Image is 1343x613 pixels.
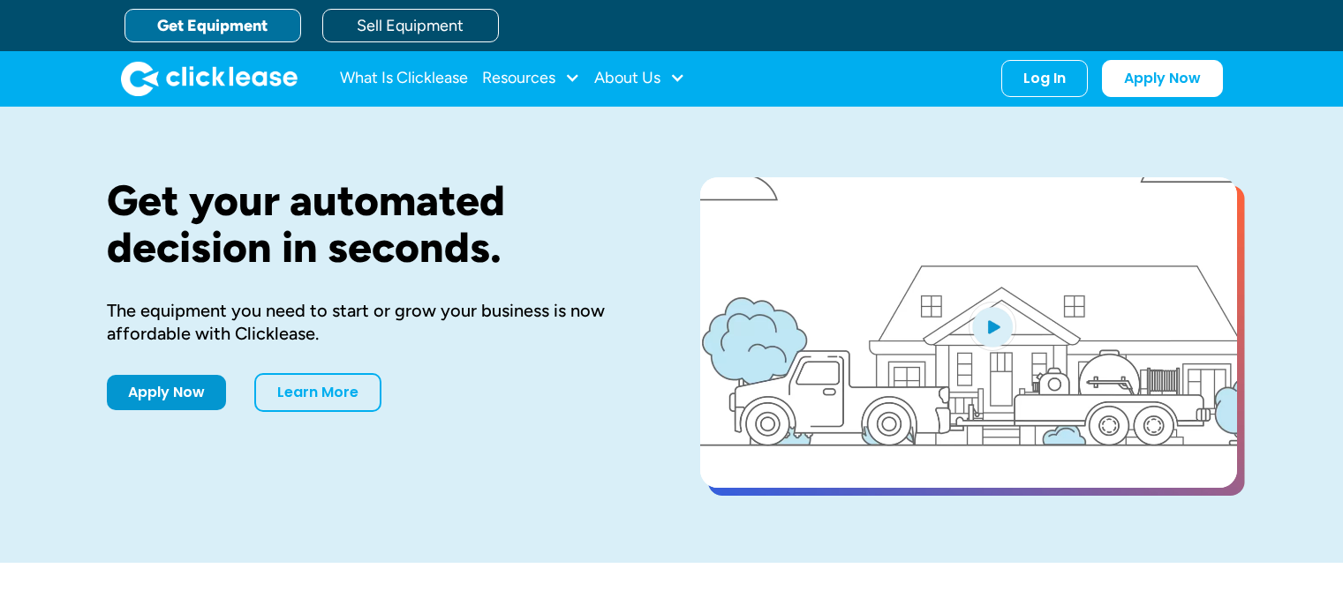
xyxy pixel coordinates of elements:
a: Apply Now [107,375,226,410]
div: Log In [1023,70,1066,87]
h1: Get your automated decision in seconds. [107,177,644,271]
a: Learn More [254,373,381,412]
a: open lightbox [700,177,1237,488]
div: The equipment you need to start or grow your business is now affordable with Clicklease. [107,299,644,345]
a: home [121,61,298,96]
img: Clicklease logo [121,61,298,96]
a: Sell Equipment [322,9,499,42]
a: What Is Clicklease [340,61,468,96]
div: Resources [482,61,580,96]
a: Apply Now [1102,60,1223,97]
img: Blue play button logo on a light blue circular background [969,302,1016,351]
a: Get Equipment [124,9,301,42]
div: About Us [594,61,685,96]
